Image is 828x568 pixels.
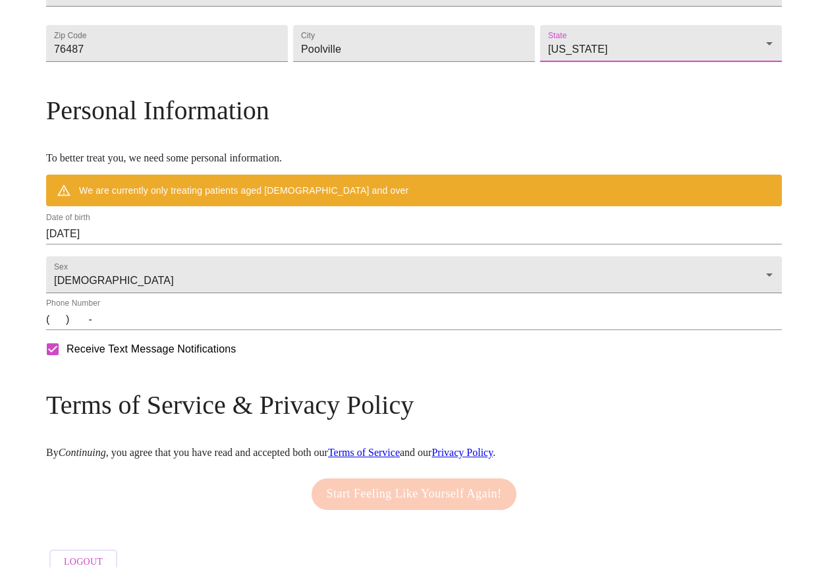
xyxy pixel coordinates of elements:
a: Terms of Service [328,447,400,459]
p: By , you agree that you have read and accepted both our and our . [46,447,782,459]
h3: Personal Information [46,96,782,127]
div: [US_STATE] [540,26,782,63]
p: To better treat you, we need some personal information. [46,153,782,165]
label: Phone Number [46,300,100,308]
a: Privacy Policy [431,447,493,459]
h3: Terms of Service & Privacy Policy [46,390,782,421]
div: [DEMOGRAPHIC_DATA] [46,257,782,294]
em: Continuing [59,447,106,459]
div: We are currently only treating patients aged [DEMOGRAPHIC_DATA] and over [79,179,408,203]
label: Date of birth [46,215,90,223]
span: Receive Text Message Notifications [67,342,236,358]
